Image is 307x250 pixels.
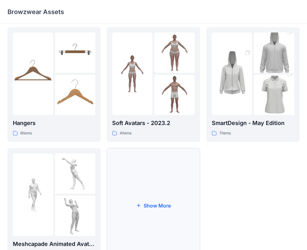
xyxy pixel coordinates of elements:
[55,196,95,236] img: folder 3
[154,32,195,73] img: folder 2
[112,53,152,94] img: folder 1
[219,130,231,137] p: 7 items
[107,27,200,142] a: folder 1folder 2folder 3Soft Avatars - 2023.24items
[20,130,32,137] p: 6 items
[120,130,131,137] p: 4 items
[254,65,294,125] img: folder 3
[13,174,53,215] img: folder 1
[112,119,195,127] p: Soft Avatars - 2023.2
[13,119,95,127] p: Hangers
[212,119,294,127] p: SmartDesign - May Edition
[254,22,294,83] img: folder 2
[7,7,64,16] p: Browzwear Assets
[55,75,95,115] img: folder 3
[55,32,95,73] img: folder 2
[13,53,53,94] img: folder 1
[7,27,101,142] a: folder 1folder 2folder 3Hangers6items
[154,75,195,115] img: folder 3
[206,27,300,142] a: folder 1folder 2folder 3SmartDesign - May Edition7items
[13,240,95,248] p: Meshcapade Animated Avatars
[55,153,95,194] img: folder 2
[212,43,252,104] img: folder 1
